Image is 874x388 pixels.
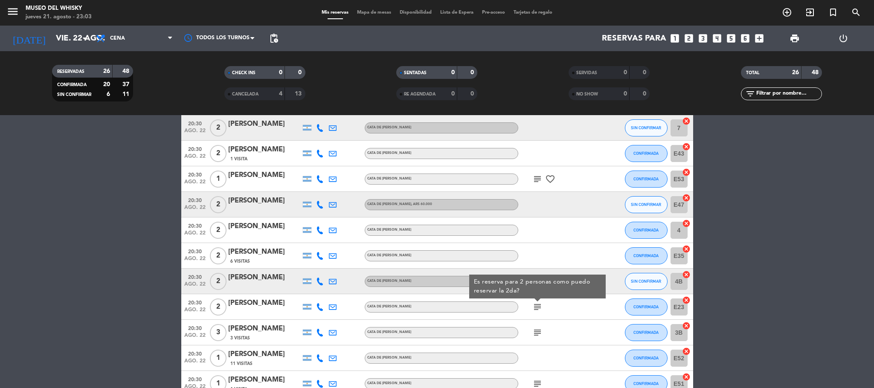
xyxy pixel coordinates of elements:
button: CONFIRMADA [625,171,668,188]
span: SENTADAS [404,71,427,75]
strong: 48 [812,69,820,75]
strong: 0 [624,69,627,75]
span: CONFIRMADA [633,228,659,232]
i: cancel [682,168,691,177]
strong: 0 [470,69,476,75]
span: 1 [210,350,226,367]
span: 2 [210,145,226,162]
strong: 37 [122,81,131,87]
span: CONFIRMADA [633,356,659,360]
span: Reservas para [602,34,666,43]
span: ago. 22 [184,128,206,138]
span: Pre-acceso [478,10,509,15]
i: cancel [682,321,691,330]
div: [PERSON_NAME] [228,323,301,334]
span: , ARS 60.000 [411,203,432,206]
div: jueves 21. agosto - 23:03 [26,13,92,21]
span: Disponibilidad [395,10,436,15]
i: cancel [682,373,691,381]
i: [DATE] [6,29,52,48]
i: cancel [682,194,691,202]
span: CATA DE [PERSON_NAME] [367,228,411,232]
span: Cena [110,35,125,41]
span: SERVIDAS [576,71,597,75]
i: filter_list [745,89,755,99]
button: CONFIRMADA [625,222,668,239]
i: subject [532,327,543,338]
span: ago. 22 [184,205,206,214]
span: 3 Visitas [230,335,250,342]
i: cancel [682,117,691,125]
div: [PERSON_NAME] [228,349,301,360]
i: power_settings_new [838,33,848,43]
span: 20:30 [184,144,206,153]
span: print [790,33,800,43]
button: menu [6,5,19,21]
span: NO SHOW [576,92,598,96]
i: menu [6,5,19,18]
strong: 6 [107,91,110,97]
span: 11 Visitas [230,360,253,367]
strong: 26 [792,69,799,75]
button: SIN CONFIRMAR [625,119,668,136]
span: CATA DE [PERSON_NAME] [367,126,411,129]
strong: 0 [624,91,627,97]
span: ago. 22 [184,307,206,317]
strong: 0 [451,91,455,97]
i: cancel [682,142,691,151]
span: 20:30 [184,323,206,333]
span: CATA DE [PERSON_NAME] [367,254,411,257]
span: CONFIRMADA [633,381,659,386]
span: SIN CONFIRMAR [631,202,661,207]
span: CATA DE [PERSON_NAME] [367,203,432,206]
span: CATA DE [PERSON_NAME] [367,330,411,334]
span: 2 [210,298,226,316]
span: RESERVADAS [57,69,84,74]
span: 20:30 [184,272,206,281]
span: CATA DE [PERSON_NAME] [367,151,411,155]
i: looks_4 [711,33,723,44]
i: favorite_border [545,174,555,184]
span: 1 Visita [230,156,247,162]
span: Tarjetas de regalo [509,10,557,15]
strong: 26 [103,68,110,74]
i: looks_5 [726,33,737,44]
span: RE AGENDADA [404,92,436,96]
input: Filtrar por nombre... [755,89,822,98]
span: CONFIRMADA [633,177,659,181]
span: 1 [210,171,226,188]
span: 2 [210,247,226,264]
i: cancel [682,347,691,356]
span: 20:30 [184,297,206,307]
i: looks_one [669,33,680,44]
span: 3 [210,324,226,341]
i: turned_in_not [828,7,838,17]
span: ago. 22 [184,256,206,266]
span: 6 Visitas [230,258,250,265]
strong: 48 [122,68,131,74]
span: 2 [210,196,226,213]
span: CHECK INS [232,71,256,75]
strong: 13 [295,91,303,97]
button: CONFIRMADA [625,247,668,264]
div: [PERSON_NAME] [228,119,301,130]
i: looks_two [683,33,694,44]
div: Es reserva para 2 personas como puedo reservar la 2da? [473,278,601,295]
span: SIN CONFIRMAR [631,125,661,130]
i: looks_6 [740,33,751,44]
i: cancel [682,219,691,228]
span: 2 [210,119,226,136]
span: CONFIRMADA [633,253,659,258]
i: cancel [682,296,691,304]
span: ago. 22 [184,153,206,163]
div: [PERSON_NAME] [228,221,301,232]
span: CONFIRMADA [633,304,659,309]
i: add_circle_outline [782,7,792,17]
span: Mis reservas [317,10,353,15]
span: 20:30 [184,169,206,179]
i: looks_3 [697,33,708,44]
span: ago. 22 [184,358,206,368]
strong: 11 [122,91,131,97]
div: MUSEO DEL WHISKY [26,4,92,13]
strong: 20 [103,81,110,87]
